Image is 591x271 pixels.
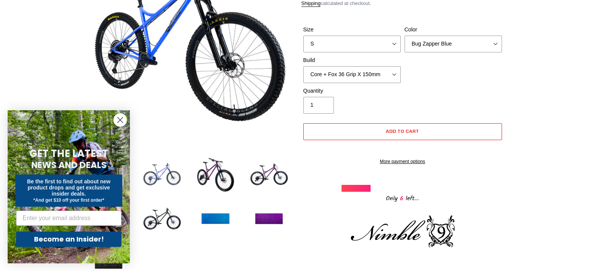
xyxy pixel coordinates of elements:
button: Close dialog [113,113,127,127]
span: *And get $10 off your first order* [33,198,104,203]
span: Be the first to find out about new product drops and get exclusive insider deals. [27,178,111,197]
a: More payment options [303,158,502,165]
label: Size [303,26,401,34]
span: Add to cart [386,128,419,134]
label: Quantity [303,87,401,95]
span: NEWS AND DEALS [31,159,107,171]
img: Load image into Gallery viewer, NIMBLE 9 - Complete Bike [248,154,290,196]
img: Load image into Gallery viewer, NIMBLE 9 - Complete Bike [141,198,183,240]
a: Shipping [301,0,321,7]
img: Load image into Gallery viewer, NIMBLE 9 - Complete Bike [248,198,290,240]
label: Color [405,26,502,34]
button: Become an Insider! [16,232,121,247]
input: Enter your email address [16,211,121,226]
span: 6 [398,194,406,203]
img: Load image into Gallery viewer, NIMBLE 9 - Complete Bike [141,154,183,196]
div: Only left... [342,192,464,204]
img: Load image into Gallery viewer, NIMBLE 9 - Complete Bike [194,198,236,240]
button: Add to cart [303,123,502,140]
label: Build [303,56,401,64]
span: GET THE LATEST [29,147,108,160]
img: Load image into Gallery viewer, NIMBLE 9 - Complete Bike [194,154,236,196]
